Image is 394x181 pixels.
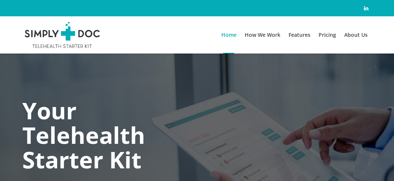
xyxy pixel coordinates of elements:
span: Features [289,31,310,38]
img: SimplyDoc [23,22,102,48]
span: Home [221,31,237,38]
span: How We Work [245,31,280,38]
span: Pricing [319,31,336,38]
a: Home [217,16,241,54]
a: Pricing [315,16,340,54]
h1: Your Telehealth Starter Kit [22,98,191,172]
a: Features [284,16,315,54]
a: About Us [340,16,372,54]
a: Instagram [362,4,371,13]
a: How We Work [241,16,284,54]
span: About Us [344,31,368,38]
